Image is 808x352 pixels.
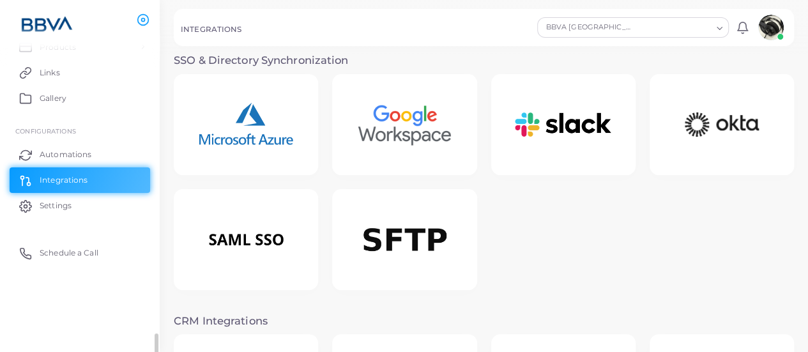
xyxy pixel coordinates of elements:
span: Settings [40,200,72,211]
h3: SSO & Directory Synchronization [174,54,794,67]
img: logo [11,12,82,36]
span: Links [40,67,60,79]
a: Integrations [10,167,150,193]
img: Google Workspace [343,89,466,160]
img: SFTP [343,204,466,275]
span: Products [40,42,76,53]
span: BBVA [GEOGRAPHIC_DATA] [544,21,637,34]
img: avatar [758,15,784,40]
div: Search for option [537,17,729,38]
span: Gallery [40,93,66,104]
a: Products [10,34,150,59]
span: Configurations [15,127,76,135]
a: Schedule a Call [10,240,150,266]
img: SAML [185,214,308,266]
img: Slack [501,99,625,151]
a: Settings [10,193,150,218]
a: Gallery [10,85,150,111]
input: Search for option [638,20,712,34]
h3: CRM Integrations [174,315,794,328]
img: Okta [660,99,783,151]
a: Automations [10,142,150,167]
h5: INTEGRATIONS [181,25,241,34]
span: Schedule a Call [40,247,98,259]
span: Integrations [40,174,88,186]
img: Microsoft Azure [185,88,308,161]
a: Links [10,59,150,85]
span: Automations [40,149,91,160]
a: avatar [754,15,787,40]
